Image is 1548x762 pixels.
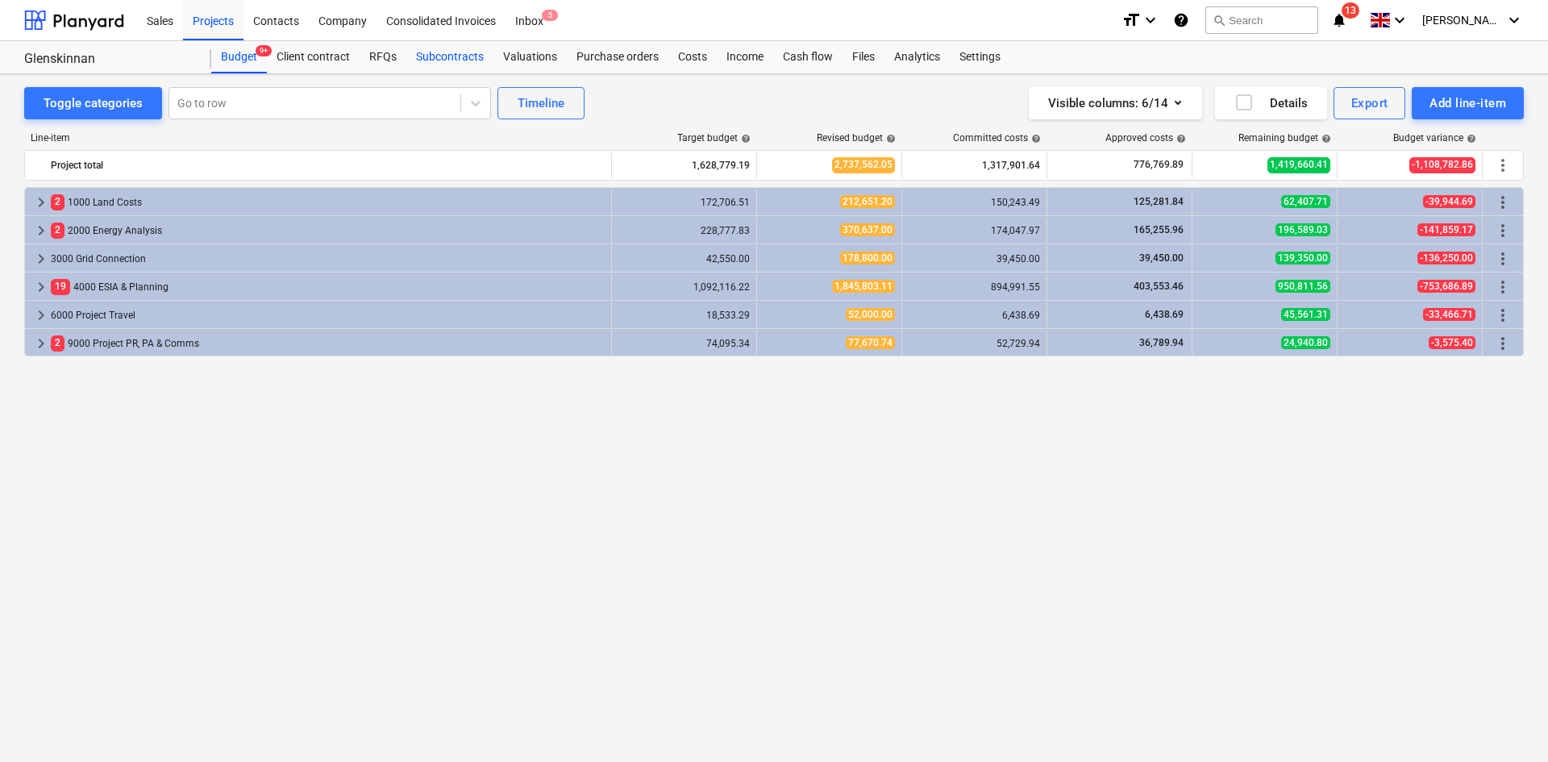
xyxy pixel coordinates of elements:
[211,41,267,73] a: Budget9+
[256,45,272,56] span: 9+
[1281,195,1330,208] span: 62,407.71
[832,280,895,293] span: 1,845,803.11
[738,134,751,144] span: help
[1029,87,1202,119] button: Visible columns:6/14
[618,281,750,293] div: 1,092,116.22
[1493,306,1513,325] span: More actions
[773,41,843,73] a: Cash flow
[1275,252,1330,264] span: 139,350.00
[51,218,605,244] div: 2000 Energy Analysis
[518,93,564,114] div: Timeline
[1467,685,1548,762] div: Chat Widget
[31,334,51,353] span: keyboard_arrow_right
[909,310,1040,321] div: 6,438.69
[1331,10,1347,30] i: notifications
[1504,10,1524,30] i: keyboard_arrow_down
[1342,2,1359,19] span: 13
[1143,309,1185,320] span: 6,438.69
[618,152,750,178] div: 1,628,779.19
[1493,277,1513,297] span: More actions
[1493,156,1513,175] span: More actions
[1132,158,1185,172] span: 776,769.89
[618,253,750,264] div: 42,550.00
[909,152,1040,178] div: 1,317,901.64
[817,132,896,144] div: Revised budget
[1423,195,1475,208] span: -39,944.69
[497,87,585,119] button: Timeline
[267,41,360,73] div: Client contract
[1429,336,1475,349] span: -3,575.40
[211,41,267,73] div: Budget
[1132,224,1185,235] span: 165,255.96
[846,308,895,321] span: 52,000.00
[1132,196,1185,207] span: 125,281.84
[1281,336,1330,349] span: 24,940.80
[51,189,605,215] div: 1000 Land Costs
[51,302,605,328] div: 6000 Project Travel
[493,41,567,73] div: Valuations
[51,223,64,238] span: 2
[51,331,605,356] div: 9000 Project PR, PA & Comms
[840,223,895,236] span: 370,637.00
[843,41,884,73] a: Files
[618,225,750,236] div: 228,777.83
[360,41,406,73] div: RFQs
[950,41,1010,73] a: Settings
[24,87,162,119] button: Toggle categories
[909,197,1040,208] div: 150,243.49
[1105,132,1186,144] div: Approved costs
[883,134,896,144] span: help
[1048,93,1183,114] div: Visible columns : 6/14
[953,132,1041,144] div: Committed costs
[1429,93,1506,114] div: Add line-item
[1205,6,1318,34] button: Search
[406,41,493,73] a: Subcontracts
[1275,223,1330,236] span: 196,589.03
[1238,132,1331,144] div: Remaining budget
[31,277,51,297] span: keyboard_arrow_right
[1028,134,1041,144] span: help
[1393,132,1476,144] div: Budget variance
[1417,280,1475,293] span: -753,686.89
[1267,157,1330,173] span: 1,419,660.41
[31,306,51,325] span: keyboard_arrow_right
[1121,10,1141,30] i: format_size
[1334,87,1406,119] button: Export
[884,41,950,73] a: Analytics
[567,41,668,73] div: Purchase orders
[1412,87,1524,119] button: Add line-item
[1173,10,1189,30] i: Knowledge base
[832,157,895,173] span: 2,737,562.05
[24,132,613,144] div: Line-item
[618,197,750,208] div: 172,706.51
[1281,308,1330,321] span: 45,561.31
[51,152,605,178] div: Project total
[717,41,773,73] div: Income
[1173,134,1186,144] span: help
[1409,157,1475,173] span: -1,108,782.86
[1215,87,1327,119] button: Details
[1422,14,1503,27] span: [PERSON_NAME]
[1234,93,1308,114] div: Details
[44,93,143,114] div: Toggle categories
[1493,193,1513,212] span: More actions
[51,335,64,351] span: 2
[1493,249,1513,269] span: More actions
[51,246,605,272] div: 3000 Grid Connection
[846,336,895,349] span: 77,670.74
[668,41,717,73] a: Costs
[677,132,751,144] div: Target budget
[51,274,605,300] div: 4000 ESIA & Planning
[840,195,895,208] span: 212,651.20
[1463,134,1476,144] span: help
[31,249,51,269] span: keyboard_arrow_right
[1390,10,1409,30] i: keyboard_arrow_down
[1213,14,1225,27] span: search
[1417,252,1475,264] span: -136,250.00
[909,338,1040,349] div: 52,729.94
[1417,223,1475,236] span: -141,859.17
